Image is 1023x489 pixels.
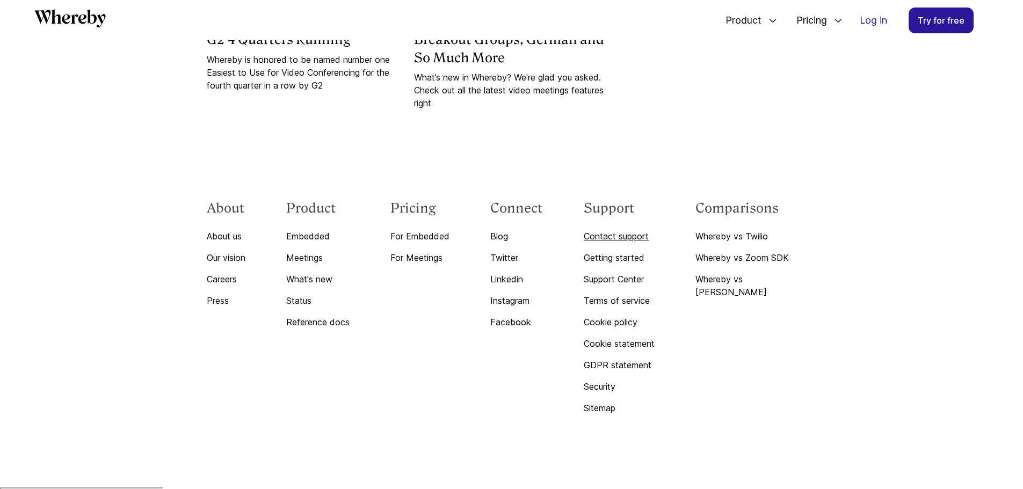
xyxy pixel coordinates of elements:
a: Meetings [286,251,350,264]
a: Log in [851,8,896,33]
svg: Whereby [34,9,106,27]
a: Security [584,380,655,393]
a: Getting started [584,251,655,264]
a: Reference docs [286,316,350,329]
a: Careers [207,273,245,286]
a: Status [286,294,350,307]
a: About us [207,230,245,243]
span: Product [715,3,764,38]
a: Embedded [286,230,350,243]
a: Cookie policy [584,316,655,329]
a: Linkedin [490,273,543,286]
h3: Connect [490,200,543,217]
a: Cookie statement [584,337,655,350]
a: Try for free [909,8,974,33]
h3: Product [286,200,350,217]
a: Sitemap [584,402,655,414]
a: Contact support [584,230,655,243]
a: Instagram [490,294,543,307]
a: Whereby vs Zoom SDK [695,251,816,264]
a: Support Center [584,273,655,286]
h3: Comparisons [695,200,816,217]
a: Press [207,294,245,307]
a: Whereby is honored to be named number one Easiest to Use for Video Conferencing for the fourth qu... [207,53,401,92]
a: Facebook [490,316,543,329]
a: Terms of service [584,294,655,307]
a: What's new [286,273,350,286]
h3: About [207,200,245,217]
a: Whereby vs Twilio [695,230,816,243]
a: For Meetings [390,251,449,264]
a: Our vision [207,251,245,264]
h3: Support [584,200,655,217]
a: Blog [490,230,543,243]
a: GDPR statement [584,359,655,371]
a: Whereby vs [PERSON_NAME] [695,273,816,298]
span: Pricing [786,3,830,38]
a: Twitter [490,251,543,264]
a: For Embedded [390,230,449,243]
h3: Pricing [390,200,449,217]
a: Whereby [34,9,106,31]
a: What’s new in Whereby? We're glad you asked. Check out all the latest video meetings features right [414,71,608,110]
